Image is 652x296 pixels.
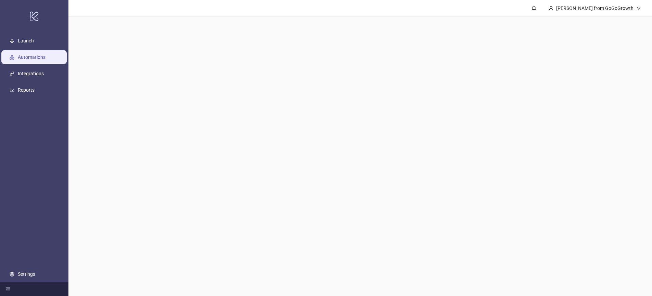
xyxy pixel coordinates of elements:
[636,6,641,11] span: down
[553,4,636,12] div: [PERSON_NAME] from GoGoGrowth
[532,5,536,10] span: bell
[18,271,35,277] a: Settings
[5,287,10,292] span: menu-fold
[549,6,553,11] span: user
[18,38,34,43] a: Launch
[18,71,44,76] a: Integrations
[18,87,35,93] a: Reports
[18,54,46,60] a: Automations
